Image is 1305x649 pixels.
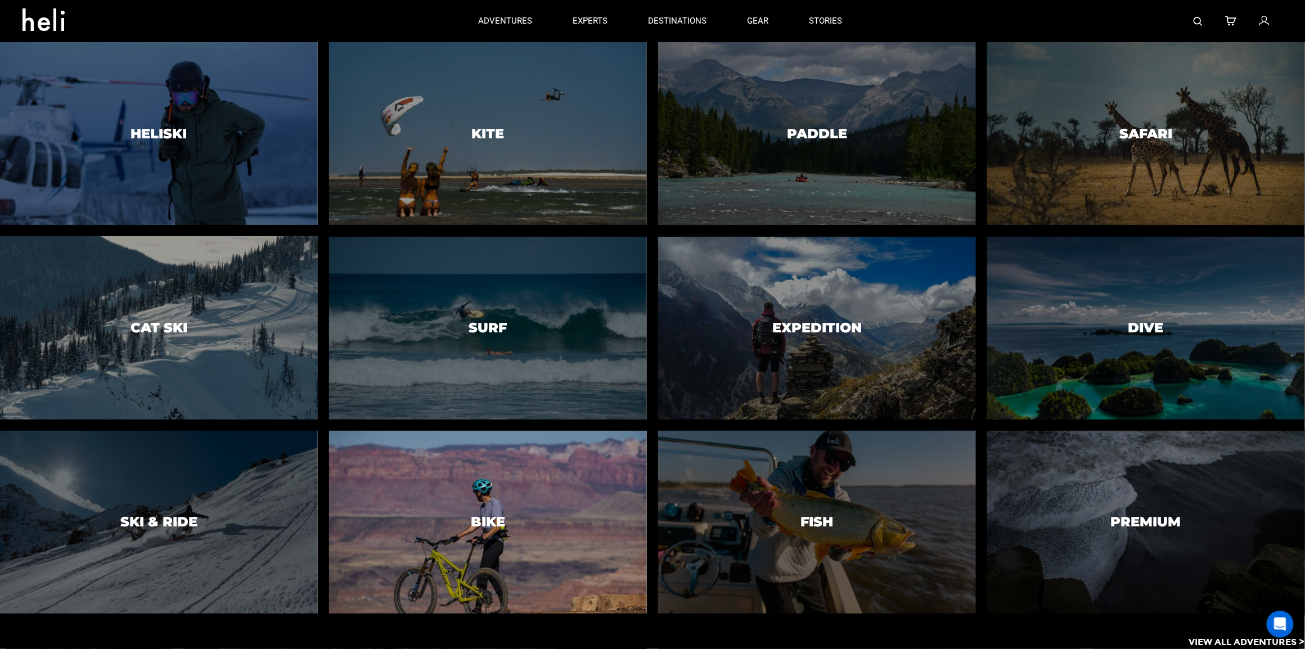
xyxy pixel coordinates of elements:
img: search-bar-icon.svg [1194,17,1203,26]
p: experts [573,15,607,27]
p: destinations [648,15,706,27]
h3: Cat Ski [130,321,187,335]
h3: Bike [471,515,505,529]
h3: Expedition [772,321,862,335]
p: View All Adventures > [1189,636,1305,649]
h3: Kite [472,126,505,141]
h3: Safari [1120,126,1173,141]
h3: Ski & Ride [120,515,197,529]
h3: Premium [1111,515,1181,529]
h3: Surf [469,321,507,335]
a: PremiumPremium image [987,431,1305,614]
h3: Fish [801,515,834,529]
p: adventures [478,15,532,27]
h3: Heliski [131,126,187,141]
h3: Dive [1128,321,1164,335]
div: Open Intercom Messenger [1267,611,1294,638]
h3: Paddle [787,126,847,141]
